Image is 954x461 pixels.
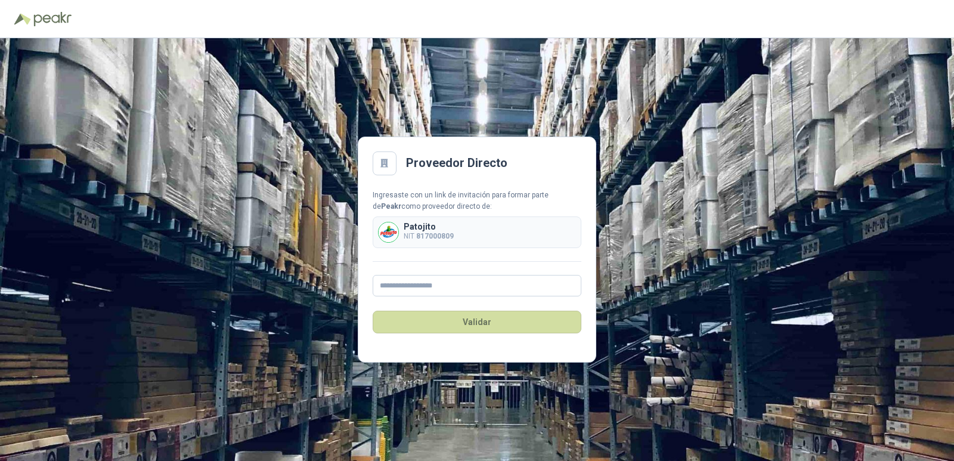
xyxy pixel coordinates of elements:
b: Peakr [381,202,401,211]
h2: Proveedor Directo [406,154,507,172]
img: Peakr [33,12,72,26]
img: Company Logo [379,222,398,242]
div: Ingresaste con un link de invitación para formar parte de como proveedor directo de: [373,190,581,212]
p: Patojito [404,222,454,231]
img: Logo [14,13,31,25]
button: Validar [373,311,581,333]
b: 817000809 [416,232,454,240]
p: NIT [404,231,454,242]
